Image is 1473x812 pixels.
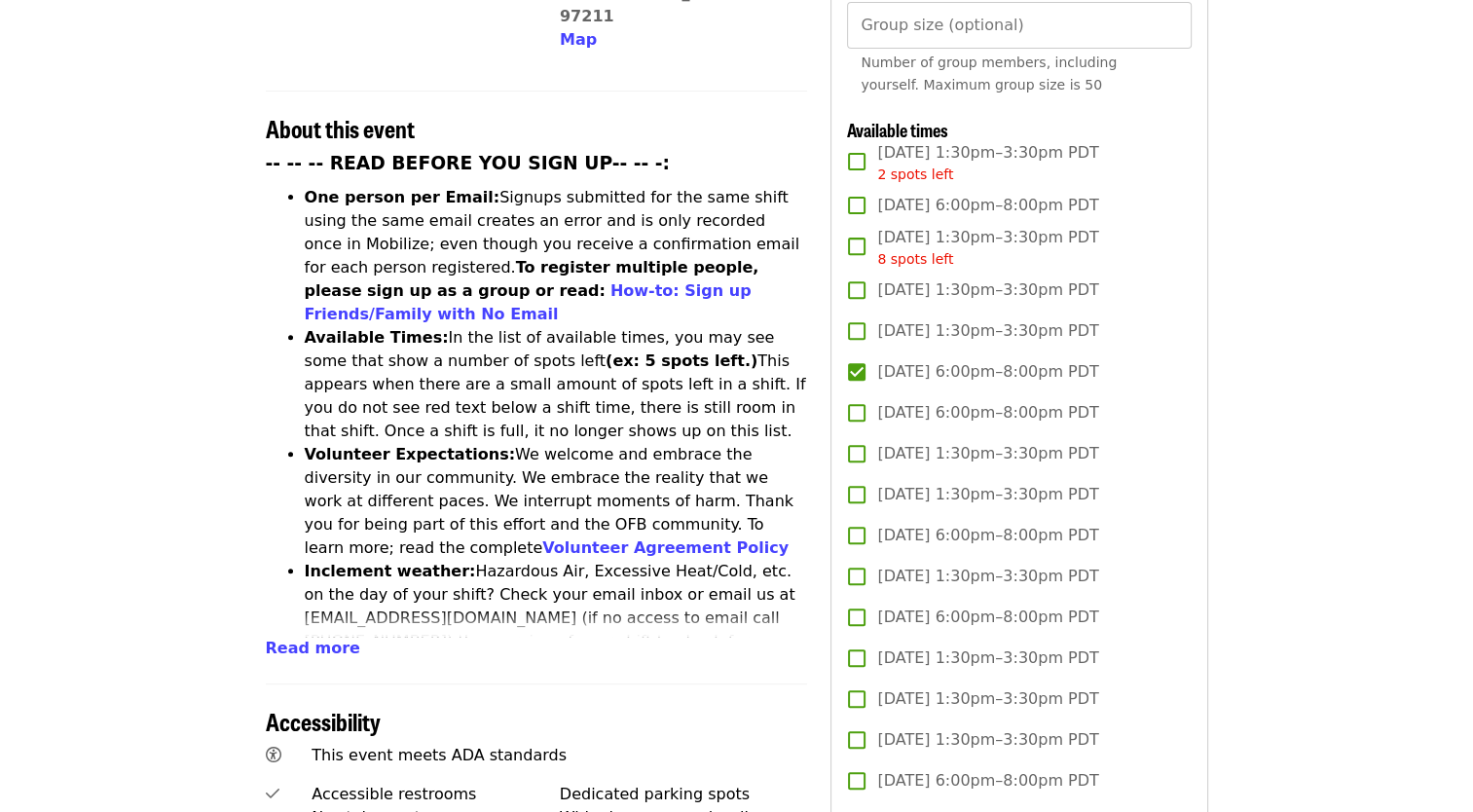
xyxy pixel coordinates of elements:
span: About this event [266,111,415,145]
i: check icon [266,785,279,803]
a: How-to: Sign up Friends/Family with No Email [305,281,752,323]
span: [DATE] 1:30pm–3:30pm PDT [877,646,1098,670]
span: Map [560,30,597,49]
span: [DATE] 1:30pm–3:30pm PDT [877,226,1098,270]
span: 8 spots left [877,251,953,267]
span: 2 spots left [877,166,953,182]
i: universal-access icon [266,746,281,764]
strong: Available Times: [305,328,449,347]
span: [DATE] 1:30pm–3:30pm PDT [877,141,1098,185]
strong: Volunteer Expectations: [305,445,516,463]
strong: One person per Email: [305,188,500,206]
strong: -- -- -- READ BEFORE YOU SIGN UP-- -- -: [266,153,671,173]
li: In the list of available times, you may see some that show a number of spots left This appears wh... [305,326,808,443]
span: [DATE] 6:00pm–8:00pm PDT [877,769,1098,793]
div: Dedicated parking spots [560,783,808,806]
span: [DATE] 1:30pm–3:30pm PDT [877,278,1098,302]
a: Volunteer Agreement Policy [542,538,789,557]
strong: To register multiple people, please sign up as a group or read: [305,258,759,300]
span: [DATE] 6:00pm–8:00pm PDT [877,194,1098,217]
strong: (ex: 5 spots left.) [606,351,757,370]
span: [DATE] 1:30pm–3:30pm PDT [877,565,1098,588]
input: [object Object] [847,2,1191,49]
span: [DATE] 1:30pm–3:30pm PDT [877,687,1098,711]
button: Read more [266,637,360,660]
button: Map [560,28,597,52]
span: [DATE] 1:30pm–3:30pm PDT [877,319,1098,343]
span: Read more [266,639,360,657]
span: [DATE] 1:30pm–3:30pm PDT [877,483,1098,506]
span: Available times [847,117,948,142]
span: [DATE] 6:00pm–8:00pm PDT [877,606,1098,629]
span: [DATE] 1:30pm–3:30pm PDT [877,442,1098,465]
span: [DATE] 1:30pm–3:30pm PDT [877,728,1098,752]
strong: Inclement weather: [305,562,476,580]
span: This event meets ADA standards [312,746,567,764]
span: Accessibility [266,704,381,738]
span: [DATE] 6:00pm–8:00pm PDT [877,401,1098,424]
li: Hazardous Air, Excessive Heat/Cold, etc. on the day of your shift? Check your email inbox or emai... [305,560,808,677]
div: Accessible restrooms [312,783,560,806]
li: We welcome and embrace the diversity in our community. We embrace the reality that we work at dif... [305,443,808,560]
span: [DATE] 6:00pm–8:00pm PDT [877,524,1098,547]
span: Number of group members, including yourself. Maximum group size is 50 [861,55,1117,92]
li: Signups submitted for the same shift using the same email creates an error and is only recorded o... [305,186,808,326]
span: [DATE] 6:00pm–8:00pm PDT [877,360,1098,384]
